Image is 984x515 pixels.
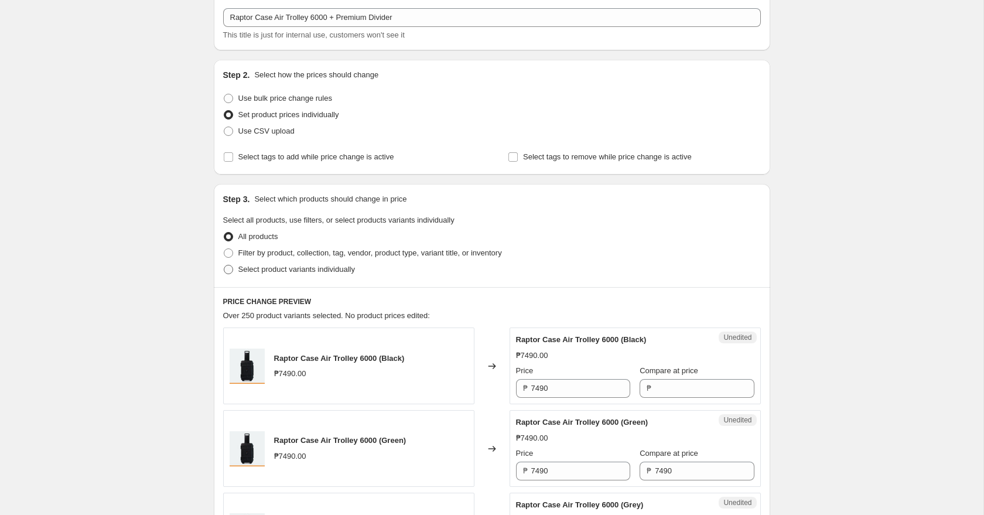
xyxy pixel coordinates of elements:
p: Select how the prices should change [254,69,378,81]
span: Select all products, use filters, or select products variants individually [223,216,455,224]
img: DSC00150_80x.jpg [230,431,265,466]
span: Unedited [723,333,751,342]
span: Unedited [723,498,751,507]
h6: PRICE CHANGE PREVIEW [223,297,761,306]
span: Raptor Case Air Trolley 6000 (Black) [516,335,647,344]
span: Use CSV upload [238,127,295,135]
div: ₱7490.00 [516,350,548,361]
span: ₱ [647,384,651,393]
span: Select tags to remove while price change is active [523,152,692,161]
span: Filter by product, collection, tag, vendor, product type, variant title, or inventory [238,248,502,257]
div: ₱7490.00 [274,368,306,380]
img: DSC00150_80x.jpg [230,349,265,384]
h2: Step 2. [223,69,250,81]
span: Use bulk price change rules [238,94,332,103]
h2: Step 3. [223,193,250,205]
div: ₱7490.00 [274,451,306,462]
span: ₱ [523,384,528,393]
span: ₱ [523,466,528,475]
span: Select tags to add while price change is active [238,152,394,161]
p: Select which products should change in price [254,193,406,205]
span: Raptor Case Air Trolley 6000 (Black) [274,354,405,363]
span: This title is just for internal use, customers won't see it [223,30,405,39]
span: Raptor Case Air Trolley 6000 (Green) [516,418,648,427]
span: All products [238,232,278,241]
span: Price [516,366,534,375]
span: Compare at price [640,366,698,375]
span: ₱ [647,466,651,475]
span: Over 250 product variants selected. No product prices edited: [223,311,430,320]
span: Price [516,449,534,458]
span: Raptor Case Air Trolley 6000 (Green) [274,436,406,445]
span: Unedited [723,415,751,425]
span: Set product prices individually [238,110,339,119]
span: Compare at price [640,449,698,458]
div: ₱7490.00 [516,432,548,444]
span: Select product variants individually [238,265,355,274]
input: 30% off holiday sale [223,8,761,27]
span: Raptor Case Air Trolley 6000 (Grey) [516,500,644,509]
